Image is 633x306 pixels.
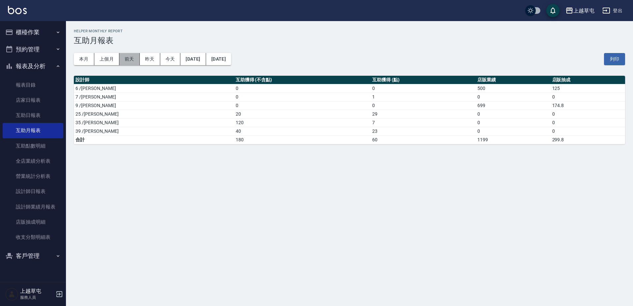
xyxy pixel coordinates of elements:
[371,118,476,127] td: 7
[180,53,206,65] button: [DATE]
[3,214,63,230] a: 店販抽成明細
[3,123,63,138] a: 互助月報表
[94,53,119,65] button: 上個月
[551,93,625,101] td: 0
[74,76,625,144] table: a dense table
[234,110,371,118] td: 20
[371,76,476,84] th: 互助獲得 (點)
[234,101,371,110] td: 0
[74,84,234,93] td: 6 /[PERSON_NAME]
[206,53,231,65] button: [DATE]
[140,53,160,65] button: 昨天
[476,127,550,135] td: 0
[3,184,63,199] a: 設計師日報表
[551,84,625,93] td: 125
[371,110,476,118] td: 29
[3,169,63,184] a: 營業統計分析表
[551,76,625,84] th: 店販抽成
[20,294,54,300] p: 服務人員
[74,135,234,144] td: 合計
[119,53,140,65] button: 前天
[476,93,550,101] td: 0
[604,53,625,65] button: 列印
[74,127,234,135] td: 39 /[PERSON_NAME]
[3,77,63,93] a: 報表目錄
[3,108,63,123] a: 互助日報表
[234,76,371,84] th: 互助獲得 (不含點)
[3,93,63,108] a: 店家日報表
[371,101,476,110] td: 0
[74,93,234,101] td: 7 /[PERSON_NAME]
[5,288,18,301] img: Person
[3,247,63,264] button: 客戶管理
[551,118,625,127] td: 0
[371,127,476,135] td: 23
[551,135,625,144] td: 299.8
[74,118,234,127] td: 35 /[PERSON_NAME]
[234,93,371,101] td: 0
[8,6,27,14] img: Logo
[3,58,63,75] button: 報表及分析
[234,135,371,144] td: 180
[476,118,550,127] td: 0
[476,76,550,84] th: 店販業績
[551,110,625,118] td: 0
[74,76,234,84] th: 設計師
[371,93,476,101] td: 1
[234,118,371,127] td: 120
[573,7,594,15] div: 上越草屯
[74,110,234,118] td: 25 /[PERSON_NAME]
[371,84,476,93] td: 0
[74,53,94,65] button: 本月
[234,127,371,135] td: 40
[563,4,597,17] button: 上越草屯
[476,101,550,110] td: 699
[476,110,550,118] td: 0
[3,199,63,214] a: 設計師業績月報表
[234,84,371,93] td: 0
[476,84,550,93] td: 500
[600,5,625,17] button: 登出
[3,153,63,169] a: 全店業績分析表
[74,29,625,33] h2: Helper Monthly Report
[74,101,234,110] td: 9 /[PERSON_NAME]
[546,4,559,17] button: save
[551,127,625,135] td: 0
[551,101,625,110] td: 174.8
[3,138,63,153] a: 互助點數明細
[476,135,550,144] td: 1199
[3,41,63,58] button: 預約管理
[371,135,476,144] td: 60
[160,53,181,65] button: 今天
[3,230,63,245] a: 收支分類明細表
[3,24,63,41] button: 櫃檯作業
[74,36,625,45] h3: 互助月報表
[20,288,54,294] h5: 上越草屯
